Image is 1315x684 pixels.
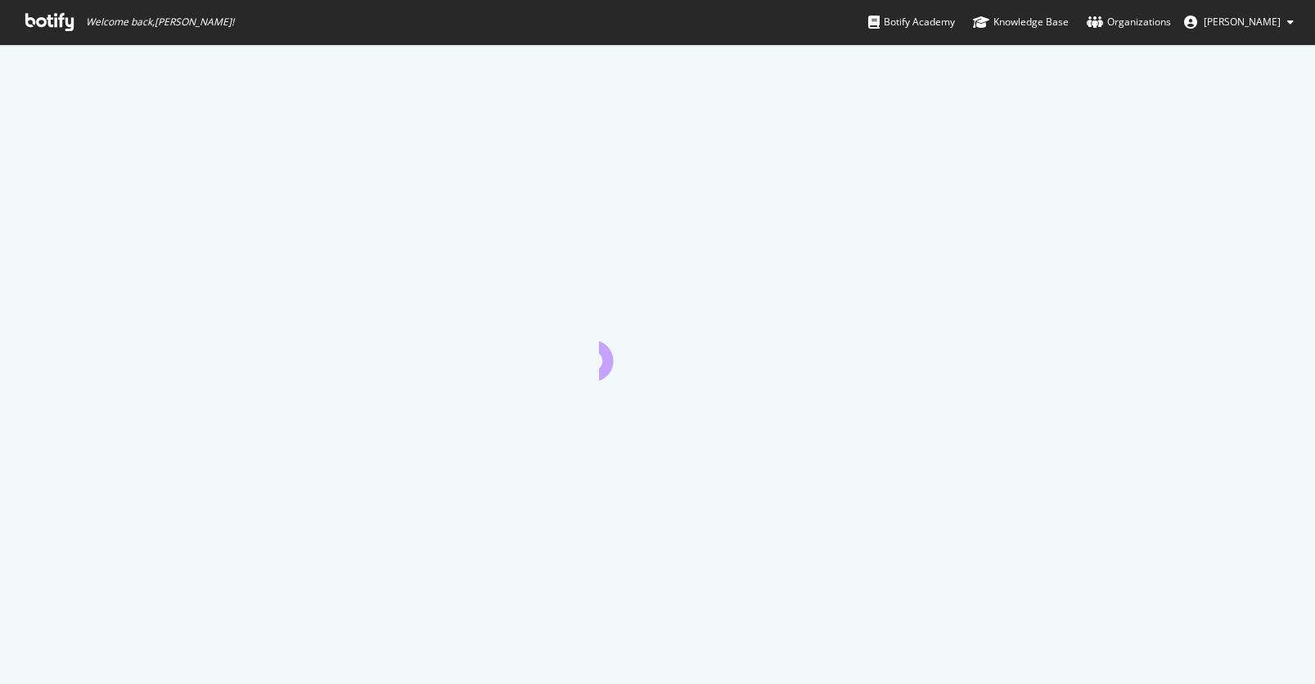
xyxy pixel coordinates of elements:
[86,16,234,29] span: Welcome back, [PERSON_NAME] !
[599,322,717,380] div: animation
[1087,14,1171,30] div: Organizations
[868,14,955,30] div: Botify Academy
[1204,15,1281,29] span: Arthur Germain
[1171,9,1307,35] button: [PERSON_NAME]
[973,14,1069,30] div: Knowledge Base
